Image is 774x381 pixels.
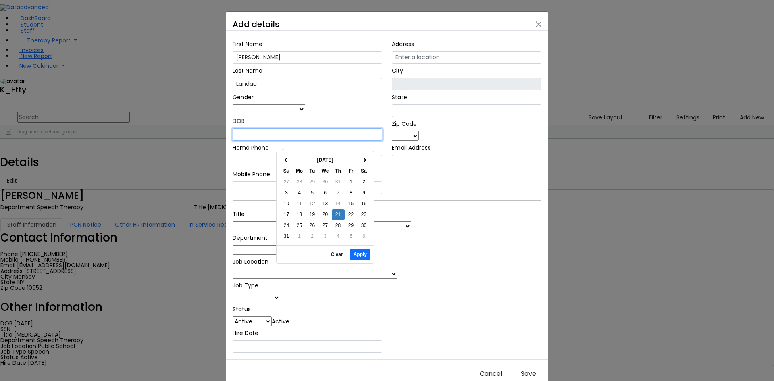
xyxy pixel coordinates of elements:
[293,198,306,209] td: 11
[319,209,332,220] td: 20
[306,177,319,187] td: 29
[345,166,358,177] th: Fr
[233,255,268,269] label: Job Location
[233,37,262,51] label: First Name
[233,279,258,293] label: Job Type
[233,90,254,104] label: Gender
[319,177,332,187] td: 30
[306,209,319,220] td: 19
[293,209,306,220] td: 18
[332,166,345,177] th: Th
[319,220,332,231] td: 27
[272,317,289,325] span: Active
[358,166,370,177] th: Sa
[319,187,332,198] td: 6
[233,64,262,78] label: Last Name
[392,37,414,51] label: Address
[319,166,332,177] th: We
[306,166,319,177] th: Tu
[345,209,358,220] td: 22
[233,207,245,221] label: Title
[280,209,293,220] td: 17
[392,117,417,131] label: Zip Code
[345,177,358,187] td: 1
[319,198,332,209] td: 13
[306,198,319,209] td: 12
[233,326,258,340] label: Hire Date
[293,177,306,187] td: 28
[293,220,306,231] td: 25
[233,114,245,128] label: DOB
[345,220,358,231] td: 29
[392,90,407,104] label: State
[392,64,403,78] label: City
[358,220,370,231] td: 30
[358,177,370,187] td: 2
[345,198,358,209] td: 15
[350,249,370,260] button: Apply
[280,187,293,198] td: 3
[280,177,293,187] td: 27
[358,231,370,242] td: 6
[327,249,347,260] button: Clear
[306,220,319,231] td: 26
[332,209,345,220] td: 21
[332,220,345,231] td: 28
[332,231,345,242] td: 4
[358,209,370,220] td: 23
[533,18,545,30] button: Close
[280,166,293,177] th: Su
[306,231,319,242] td: 2
[280,220,293,231] td: 24
[233,141,269,155] label: Home Phone
[293,166,306,177] th: Mo
[293,187,306,198] td: 4
[345,187,358,198] td: 8
[332,177,345,187] td: 31
[306,187,319,198] td: 5
[293,231,306,242] td: 1
[358,187,370,198] td: 9
[345,231,358,242] td: 5
[233,231,268,245] label: Department
[358,198,370,209] td: 16
[392,51,541,64] input: Enter a location
[280,198,293,209] td: 10
[319,231,332,242] td: 3
[332,198,345,209] td: 14
[280,231,293,242] td: 31
[332,187,345,198] td: 7
[233,18,279,30] h5: Add details
[293,155,358,166] th: [DATE]
[392,141,431,155] label: Email Address
[233,167,270,181] label: Mobile Phone
[233,302,251,316] label: Status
